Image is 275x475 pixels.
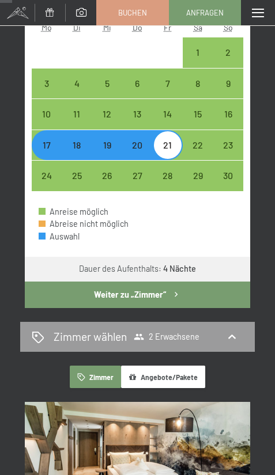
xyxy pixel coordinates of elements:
[123,109,152,138] div: 13
[122,99,153,130] div: Anreise möglich
[183,37,213,68] div: Anreise möglich
[213,99,244,130] div: Anreise möglich
[32,69,62,99] div: Anreise möglich
[62,161,92,191] div: Tue Nov 25 2025
[184,171,212,199] div: 29
[63,171,91,199] div: 25
[92,130,123,161] div: Wed Nov 19 2025
[92,161,123,191] div: Wed Nov 26 2025
[54,329,127,345] h2: Zimmer wählen
[123,171,152,199] div: 27
[63,109,91,138] div: 11
[169,1,240,25] a: Anfragen
[183,99,213,130] div: Sat Nov 15 2025
[123,79,152,107] div: 6
[154,79,182,107] div: 7
[153,130,183,161] div: Fri Nov 21 2025
[214,140,243,169] div: 23
[213,130,244,161] div: Sun Nov 23 2025
[214,109,243,138] div: 16
[33,109,61,138] div: 10
[183,161,213,191] div: Sat Nov 29 2025
[122,69,153,99] div: Anreise möglich
[39,218,236,230] div: Abreise nicht möglich
[122,130,153,161] div: Thu Nov 20 2025
[183,99,213,130] div: Anreise möglich
[122,130,153,161] div: Anreise möglich
[183,130,213,161] div: Sat Nov 22 2025
[154,140,182,169] div: 21
[213,161,244,191] div: Sun Nov 30 2025
[33,171,61,199] div: 24
[224,22,233,32] abbr: Sonntag
[97,1,168,25] a: Buchen
[153,99,183,130] div: Fri Nov 14 2025
[183,69,213,99] div: Sat Nov 08 2025
[32,130,62,161] div: Mon Nov 17 2025
[25,282,250,308] button: Weiter zu „Zimmer“
[32,161,62,191] div: Mon Nov 24 2025
[33,79,61,107] div: 3
[62,99,92,130] div: Anreise möglich
[32,99,62,130] div: Anreise möglich
[184,48,212,76] div: 1
[123,140,152,169] div: 20
[183,130,213,161] div: Anreise möglich
[134,332,199,343] span: 2 Erwachsene
[32,69,62,99] div: Mon Nov 03 2025
[62,130,92,161] div: Anreise möglich
[164,22,171,32] abbr: Freitag
[92,161,123,191] div: Anreise möglich
[154,109,182,138] div: 14
[32,161,62,191] div: Anreise möglich
[183,69,213,99] div: Anreise möglich
[79,263,196,275] div: Dauer des Aufenthalts:
[39,206,236,218] div: Anreise möglich
[122,99,153,130] div: Thu Nov 13 2025
[153,69,183,99] div: Anreise möglich
[186,7,224,18] span: Anfragen
[183,161,213,191] div: Anreise möglich
[122,69,153,99] div: Thu Nov 06 2025
[133,22,142,32] abbr: Donnerstag
[153,99,183,130] div: Anreise möglich
[213,161,244,191] div: Anreise möglich
[153,69,183,99] div: Fri Nov 07 2025
[122,161,153,191] div: Thu Nov 27 2025
[214,171,243,199] div: 30
[194,22,202,32] abbr: Samstag
[183,37,213,68] div: Sat Nov 01 2025
[62,69,92,99] div: Tue Nov 04 2025
[213,37,244,68] div: Sun Nov 02 2025
[153,161,183,191] div: Anreise möglich
[163,264,196,273] b: 4 Nächte
[122,161,153,191] div: Anreise möglich
[213,69,244,99] div: Sun Nov 09 2025
[63,140,91,169] div: 18
[73,22,81,32] abbr: Dienstag
[62,99,92,130] div: Tue Nov 11 2025
[213,99,244,130] div: Sun Nov 16 2025
[213,130,244,161] div: Anreise möglich
[184,79,212,107] div: 8
[32,99,62,130] div: Mon Nov 10 2025
[70,366,120,388] button: Zimmer
[93,171,122,199] div: 26
[62,161,92,191] div: Anreise möglich
[118,7,147,18] span: Buchen
[214,79,243,107] div: 9
[92,99,123,130] div: Anreise möglich
[153,130,183,161] div: Anreise möglich
[213,69,244,99] div: Anreise möglich
[92,99,123,130] div: Wed Nov 12 2025
[42,22,52,32] abbr: Montag
[103,22,111,32] abbr: Mittwoch
[184,109,212,138] div: 15
[32,130,62,161] div: Anreise möglich
[184,140,212,169] div: 22
[154,171,182,199] div: 28
[62,69,92,99] div: Anreise möglich
[92,69,123,99] div: Wed Nov 05 2025
[92,130,123,161] div: Anreise möglich
[153,161,183,191] div: Fri Nov 28 2025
